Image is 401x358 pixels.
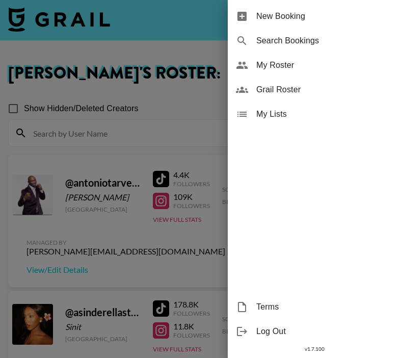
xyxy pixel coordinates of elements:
span: My Roster [256,59,393,71]
div: My Lists [228,102,401,126]
div: Log Out [228,319,401,344]
span: My Lists [256,108,393,120]
span: Grail Roster [256,84,393,96]
span: Log Out [256,325,393,338]
div: v 1.7.100 [228,344,401,354]
div: My Roster [228,53,401,78]
div: Grail Roster [228,78,401,102]
div: Terms [228,295,401,319]
span: New Booking [256,10,393,22]
span: Search Bookings [256,35,393,47]
span: Terms [256,301,393,313]
div: New Booking [228,4,401,29]
div: Search Bookings [228,29,401,53]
